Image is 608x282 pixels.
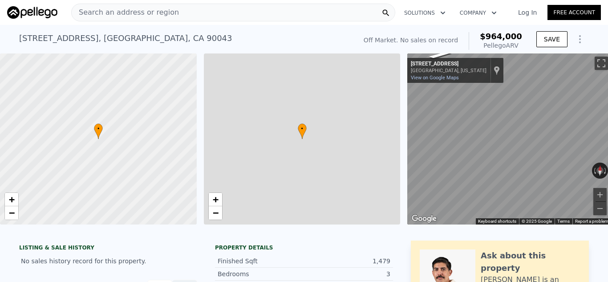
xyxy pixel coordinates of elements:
[592,163,597,179] button: Rotate counterclockwise
[9,207,15,218] span: −
[209,193,222,206] a: Zoom in
[453,5,504,21] button: Company
[494,65,500,75] a: Show location on map
[5,206,18,220] a: Zoom out
[478,218,516,225] button: Keyboard shortcuts
[481,249,580,274] div: Ask about this property
[603,163,608,179] button: Rotate clockwise
[409,213,439,225] a: Open this area in Google Maps (opens a new window)
[364,36,458,45] div: Off Market. No sales on record
[19,244,197,253] div: LISTING & SALE HISTORY
[9,194,15,205] span: +
[596,163,604,179] button: Reset the view
[212,194,218,205] span: +
[409,213,439,225] img: Google
[536,31,567,47] button: SAVE
[19,253,197,269] div: No sales history record for this property.
[215,244,393,251] div: Property details
[5,193,18,206] a: Zoom in
[557,219,570,224] a: Terms (opens in new tab)
[298,123,307,139] div: •
[571,30,589,48] button: Show Options
[304,270,390,278] div: 3
[298,125,307,133] span: •
[94,123,103,139] div: •
[595,57,608,70] button: Toggle fullscreen view
[209,206,222,220] a: Zoom out
[72,7,179,18] span: Search an address or region
[94,125,103,133] span: •
[218,257,304,266] div: Finished Sqft
[19,32,232,45] div: [STREET_ADDRESS] , [GEOGRAPHIC_DATA] , CA 90043
[480,41,522,50] div: Pellego ARV
[593,202,607,215] button: Zoom out
[522,219,552,224] span: © 2025 Google
[411,75,459,81] a: View on Google Maps
[397,5,453,21] button: Solutions
[212,207,218,218] span: −
[304,257,390,266] div: 1,479
[411,61,486,68] div: [STREET_ADDRESS]
[480,32,522,41] span: $964,000
[593,188,607,201] button: Zoom in
[7,6,57,19] img: Pellego
[507,8,547,17] a: Log In
[411,68,486,74] div: [GEOGRAPHIC_DATA], [US_STATE]
[218,270,304,278] div: Bedrooms
[547,5,601,20] a: Free Account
